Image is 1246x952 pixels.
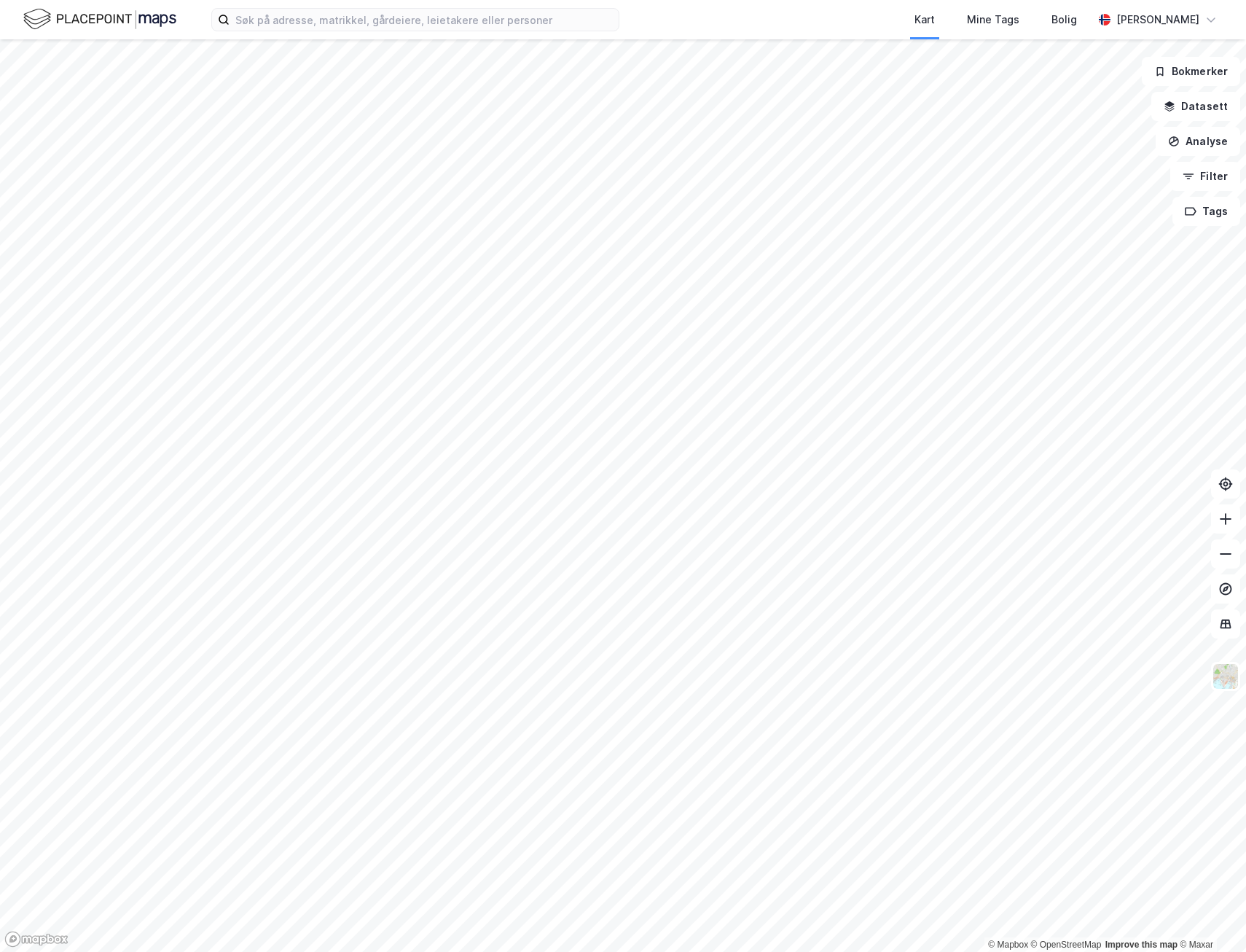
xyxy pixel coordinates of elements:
[1172,197,1240,226] button: Tags
[23,7,176,32] img: logo.f888ab2527a4732fd821a326f86c7f29.svg
[1031,940,1102,950] a: OpenStreetMap
[914,11,935,28] div: Kart
[988,940,1028,950] a: Mapbox
[230,9,619,31] input: Søk på adresse, matrikkel, gårdeiere, leietakere eller personer
[1105,940,1178,950] a: Improve this map
[1156,127,1240,156] button: Analyse
[1051,11,1077,28] div: Bolig
[4,931,68,948] a: Mapbox homepage
[1173,882,1246,952] iframe: Chat Widget
[1142,57,1240,86] button: Bokmerker
[1116,11,1199,28] div: [PERSON_NAME]
[1212,663,1239,690] img: Z
[1151,92,1240,121] button: Datasett
[967,11,1019,28] div: Mine Tags
[1170,162,1240,191] button: Filter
